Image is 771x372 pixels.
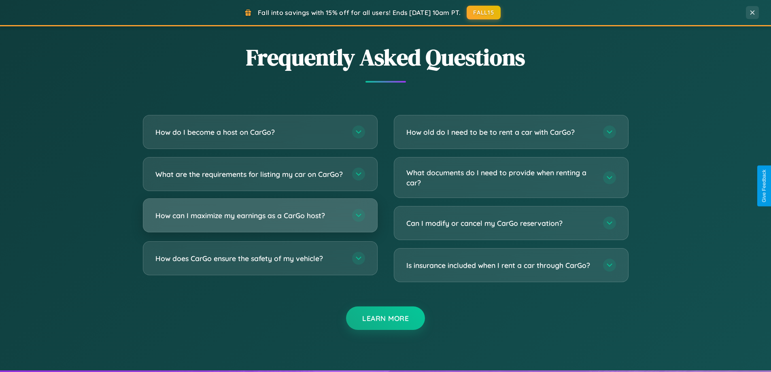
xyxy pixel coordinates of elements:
[258,9,461,17] span: Fall into savings with 15% off for all users! Ends [DATE] 10am PT.
[155,253,344,264] h3: How does CarGo ensure the safety of my vehicle?
[346,306,425,330] button: Learn More
[155,127,344,137] h3: How do I become a host on CarGo?
[761,170,767,202] div: Give Feedback
[155,169,344,179] h3: What are the requirements for listing my car on CarGo?
[406,168,595,187] h3: What documents do I need to provide when renting a car?
[406,127,595,137] h3: How old do I need to be to rent a car with CarGo?
[155,210,344,221] h3: How can I maximize my earnings as a CarGo host?
[406,218,595,228] h3: Can I modify or cancel my CarGo reservation?
[467,6,501,19] button: FALL15
[143,42,629,73] h2: Frequently Asked Questions
[406,260,595,270] h3: Is insurance included when I rent a car through CarGo?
